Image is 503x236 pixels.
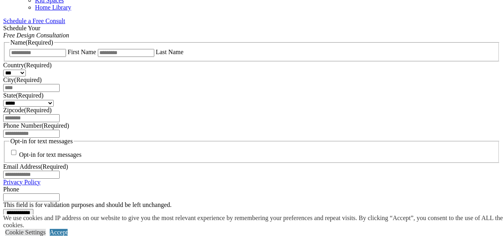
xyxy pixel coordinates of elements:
legend: Opt-in for text messages [10,138,74,145]
label: First Name [68,49,96,55]
div: This field is for validation purposes and should be left unchanged. [3,201,500,209]
label: State [3,92,43,99]
label: City [3,76,42,83]
a: Schedule a Free Consult (opens a dropdown menu) [3,18,65,24]
a: Cookie Settings [5,229,46,236]
a: Home Library [35,4,71,11]
span: (Required) [24,62,51,68]
span: Schedule Your [3,25,69,39]
label: Country [3,62,52,68]
label: Phone [3,186,19,193]
label: Zipcode [3,107,52,113]
label: Last Name [156,49,184,55]
legend: Name [10,39,54,46]
em: Free Design Consultation [3,32,69,39]
span: (Required) [24,107,51,113]
span: (Required) [41,163,68,170]
a: Accept [50,229,68,236]
label: Opt-in for text messages [19,151,82,158]
span: (Required) [25,39,53,46]
span: (Required) [14,76,42,83]
label: Email Address [3,163,68,170]
span: (Required) [41,122,69,129]
a: Privacy Policy [3,179,41,185]
span: (Required) [16,92,43,99]
label: Phone Number [3,122,69,129]
div: We use cookies and IP address on our website to give you the most relevant experience by remember... [3,215,503,229]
